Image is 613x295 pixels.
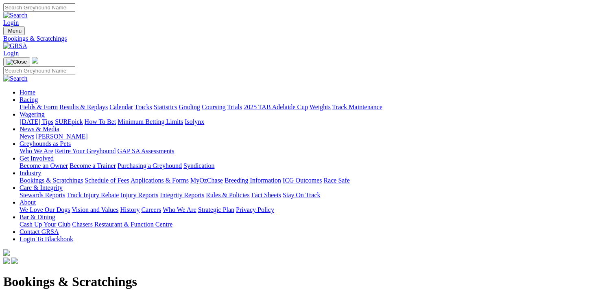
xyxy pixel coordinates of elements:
[55,118,83,125] a: SUREpick
[20,162,68,169] a: Become an Owner
[251,192,281,198] a: Fact Sheets
[20,155,54,162] a: Get Involved
[85,177,129,184] a: Schedule of Fees
[3,26,25,35] button: Toggle navigation
[206,192,250,198] a: Rules & Policies
[20,206,610,214] div: About
[85,118,116,125] a: How To Bet
[72,221,172,228] a: Chasers Restaurant & Function Centre
[3,12,28,19] img: Search
[59,103,108,110] a: Results & Replays
[20,228,59,235] a: Contact GRSA
[118,162,182,169] a: Purchasing a Greyhound
[3,66,75,75] input: Search
[20,118,53,125] a: [DATE] Tips
[32,57,38,64] img: logo-grsa-white.png
[323,177,349,184] a: Race Safe
[3,57,30,66] button: Toggle navigation
[67,192,119,198] a: Track Injury Rebate
[135,103,152,110] a: Tracks
[20,147,610,155] div: Greyhounds as Pets
[20,147,53,154] a: Who We Are
[20,192,65,198] a: Stewards Reports
[109,103,133,110] a: Calendar
[310,103,331,110] a: Weights
[244,103,308,110] a: 2025 TAB Adelaide Cup
[183,162,214,169] a: Syndication
[36,133,87,140] a: [PERSON_NAME]
[118,118,183,125] a: Minimum Betting Limits
[20,184,63,191] a: Care & Integrity
[20,192,610,199] div: Care & Integrity
[8,28,22,34] span: Menu
[3,3,75,12] input: Search
[3,75,28,82] img: Search
[198,206,234,213] a: Strategic Plan
[20,140,71,147] a: Greyhounds as Pets
[163,206,196,213] a: Who We Are
[179,103,200,110] a: Grading
[20,133,610,140] div: News & Media
[20,111,45,118] a: Wagering
[7,59,27,65] img: Close
[11,258,18,264] img: twitter.svg
[3,42,27,50] img: GRSA
[20,177,83,184] a: Bookings & Scratchings
[190,177,223,184] a: MyOzChase
[20,221,70,228] a: Cash Up Your Club
[20,96,38,103] a: Racing
[3,249,10,256] img: logo-grsa-white.png
[3,19,19,26] a: Login
[3,50,19,57] a: Login
[283,177,322,184] a: ICG Outcomes
[20,170,41,176] a: Industry
[20,221,610,228] div: Bar & Dining
[20,118,610,125] div: Wagering
[3,258,10,264] img: facebook.svg
[283,192,320,198] a: Stay On Track
[20,206,70,213] a: We Love Our Dogs
[120,206,140,213] a: History
[20,89,35,96] a: Home
[332,103,382,110] a: Track Maintenance
[3,35,610,42] a: Bookings & Scratchings
[20,199,36,206] a: About
[20,177,610,184] div: Industry
[70,162,116,169] a: Become a Trainer
[20,236,73,242] a: Login To Blackbook
[118,147,175,154] a: GAP SA Assessments
[141,206,161,213] a: Careers
[72,206,118,213] a: Vision and Values
[225,177,281,184] a: Breeding Information
[20,125,59,132] a: News & Media
[20,133,34,140] a: News
[202,103,226,110] a: Coursing
[20,103,58,110] a: Fields & Form
[120,192,158,198] a: Injury Reports
[20,214,55,220] a: Bar & Dining
[154,103,177,110] a: Statistics
[185,118,204,125] a: Isolynx
[160,192,204,198] a: Integrity Reports
[55,147,116,154] a: Retire Your Greyhound
[3,274,610,289] h1: Bookings & Scratchings
[20,162,610,170] div: Get Involved
[20,103,610,111] div: Racing
[236,206,274,213] a: Privacy Policy
[227,103,242,110] a: Trials
[131,177,189,184] a: Applications & Forms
